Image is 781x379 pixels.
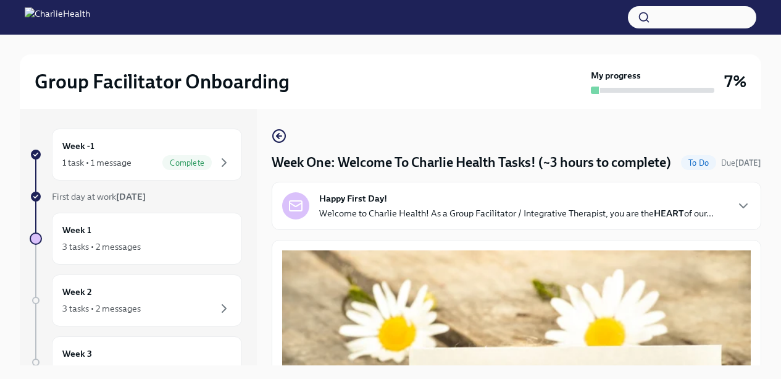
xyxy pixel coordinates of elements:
strong: [DATE] [116,191,146,202]
h6: Week 3 [62,347,92,360]
h3: 7% [724,70,746,93]
img: CharlieHealth [25,7,90,27]
h2: Group Facilitator Onboarding [35,69,290,94]
strong: Happy First Day! [319,192,387,205]
strong: My progress [591,69,641,82]
span: August 26th, 2025 09:00 [721,157,761,169]
div: 1 task • 1 message [62,156,132,169]
h6: Week -1 [62,139,94,153]
a: Week 13 tasks • 2 messages [30,213,242,265]
span: To Do [681,158,716,168]
span: First day at work [52,191,146,202]
strong: [DATE] [735,158,761,168]
strong: HEART [654,208,684,219]
span: Complete [162,158,212,168]
p: Welcome to Charlie Health! As a Group Facilitator / Integrative Therapist, you are the of our... [319,207,714,219]
a: First day at work[DATE] [30,190,242,203]
div: 4 tasks • 1 message [62,364,137,377]
h6: Week 2 [62,285,92,299]
h4: Week One: Welcome To Charlie Health Tasks! (~3 hours to complete) [272,153,671,172]
a: Week 23 tasks • 2 messages [30,275,242,326]
div: 3 tasks • 2 messages [62,241,141,253]
a: Week -11 task • 1 messageComplete [30,129,242,181]
div: 3 tasks • 2 messages [62,302,141,315]
h6: Week 1 [62,223,91,237]
span: Due [721,158,761,168]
